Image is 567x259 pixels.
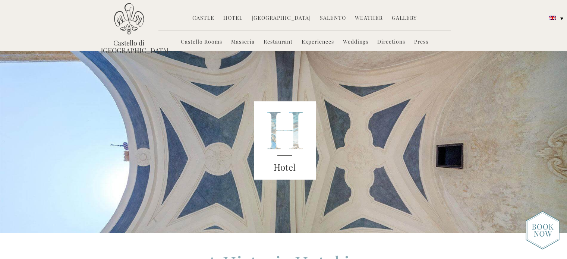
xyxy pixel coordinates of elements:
[549,16,556,20] img: English
[355,14,383,23] a: Weather
[181,38,222,47] a: Castello Rooms
[192,14,214,23] a: Castle
[377,38,405,47] a: Directions
[343,38,368,47] a: Weddings
[302,38,334,47] a: Experiences
[252,14,311,23] a: [GEOGRAPHIC_DATA]
[114,3,144,35] img: Castello di Ugento
[101,39,157,54] a: Castello di [GEOGRAPHIC_DATA]
[231,38,255,47] a: Masseria
[223,14,243,23] a: Hotel
[264,38,293,47] a: Restaurant
[254,161,316,174] h3: Hotel
[526,211,560,250] img: new-booknow.png
[320,14,346,23] a: Salento
[414,38,428,47] a: Press
[392,14,417,23] a: Gallery
[254,101,316,180] img: castello_header_block.png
